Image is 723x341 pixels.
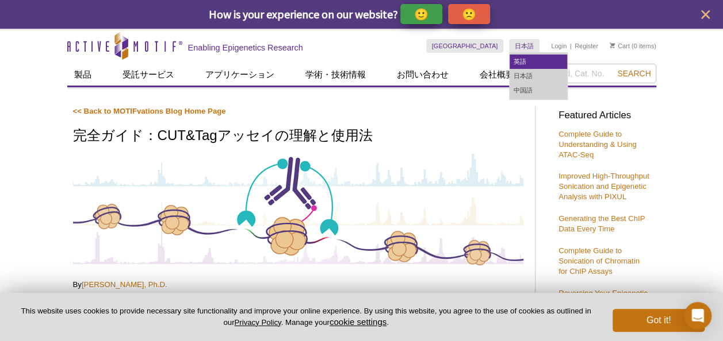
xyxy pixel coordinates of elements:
a: Complete Guide to Understanding & Using ATAC-Seq [558,130,637,159]
input: Keyword, Cat. No. [521,64,656,83]
a: Generating the Best ChIP Data Every Time [558,214,645,233]
a: お問い合わせ [390,64,456,86]
span: Search [617,69,651,78]
p: By [73,280,523,290]
p: 🙁 [462,7,476,21]
a: [PERSON_NAME], Ph.D. [82,280,167,289]
a: Reversing Your Epigenetic Age [558,289,648,308]
a: Cart [610,42,630,50]
button: cookie settings [330,317,387,327]
a: [GEOGRAPHIC_DATA] [426,39,504,53]
h1: 完全ガイド：CUT&Tagアッセイの理解と使用法 [73,128,523,145]
a: Login [551,42,567,50]
a: 日本語 [510,69,567,83]
a: Privacy Policy [234,318,281,327]
span: How is your experience on our website? [209,7,398,21]
li: (0 items) [610,39,656,53]
a: 中国語 [510,83,567,98]
li: | [570,39,572,53]
img: Your Cart [610,42,615,48]
a: 製品 [67,64,98,86]
a: Complete Guide to Sonication of Chromatin for ChIP Assays [558,246,640,276]
a: 英語 [510,55,567,69]
img: Antibody-Based Tagmentation Notes [73,152,523,266]
h3: Featured Articles [558,111,651,121]
a: アプリケーション [198,64,281,86]
a: Register [575,42,598,50]
a: 日本語 [509,39,540,53]
a: Improved High-Throughput Sonication and Epigenetic Analysis with PIXUL [558,172,649,201]
button: close [698,7,713,22]
a: << Back to MOTIFvations Blog Home Page [73,107,226,115]
p: This website uses cookies to provide necessary site functionality and improve your online experie... [18,306,594,328]
p: 🙂 [414,7,429,21]
a: 学術・技術情報 [299,64,373,86]
button: Search [614,68,654,79]
a: 会社概要 [473,64,521,86]
button: Got it! [613,309,705,332]
h2: Enabling Epigenetics Research [188,42,303,53]
div: Open Intercom Messenger [684,302,711,330]
a: 受託サービス [116,64,181,86]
